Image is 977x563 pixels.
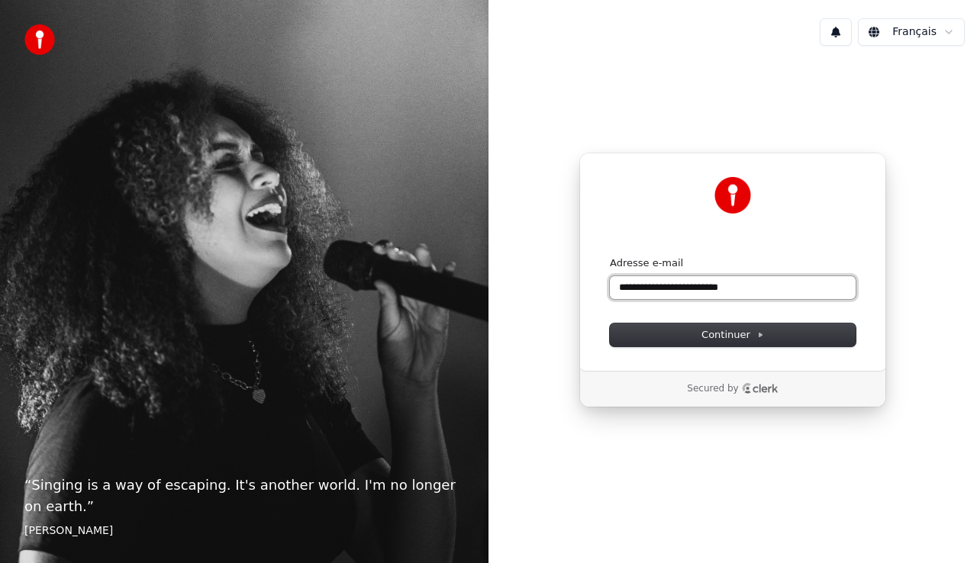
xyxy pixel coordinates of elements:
footer: [PERSON_NAME] [24,523,464,539]
span: Continuer [701,328,764,342]
p: “ Singing is a way of escaping. It's another world. I'm no longer on earth. ” [24,475,464,517]
a: Clerk logo [742,383,779,394]
img: Youka [714,177,751,214]
p: Secured by [687,383,738,395]
img: youka [24,24,55,55]
button: Continuer [610,323,856,346]
label: Adresse e-mail [610,256,683,270]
